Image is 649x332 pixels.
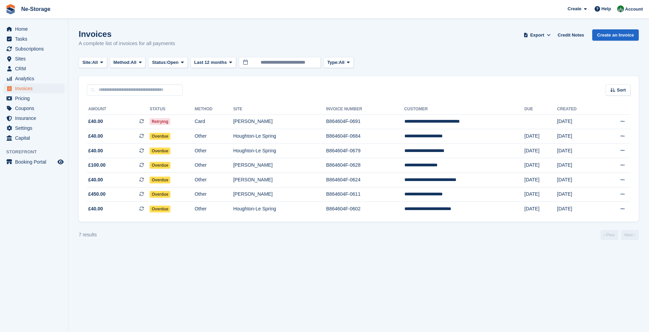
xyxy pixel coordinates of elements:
[326,114,404,129] td: B864604F-0691
[326,202,404,216] td: B864604F-0602
[617,5,624,12] img: Charlotte Nesbitt
[233,158,326,173] td: [PERSON_NAME]
[524,143,557,158] td: [DATE]
[600,230,618,240] a: Previous
[3,84,65,93] a: menu
[3,123,65,133] a: menu
[150,104,195,115] th: Status
[233,104,326,115] th: Site
[524,187,557,202] td: [DATE]
[326,129,404,144] td: B864604F-0684
[15,54,56,64] span: Sites
[557,173,599,188] td: [DATE]
[88,147,103,154] span: £40.00
[15,74,56,83] span: Analytics
[557,129,599,144] td: [DATE]
[3,94,65,103] a: menu
[3,157,65,167] a: menu
[194,59,227,66] span: Last 12 months
[3,44,65,54] a: menu
[326,143,404,158] td: B864604F-0679
[15,44,56,54] span: Subscriptions
[324,57,354,68] button: Type: All
[524,104,557,115] th: Due
[79,40,175,47] p: A complete list of invoices for all payments
[79,231,97,238] div: 7 results
[326,187,404,202] td: B864604F-0611
[150,177,170,183] span: Overdue
[3,133,65,143] a: menu
[233,114,326,129] td: [PERSON_NAME]
[522,29,552,41] button: Export
[88,176,103,183] span: £40.00
[530,32,544,39] span: Export
[195,173,233,188] td: Other
[233,129,326,144] td: Houghton-Le Spring
[87,104,150,115] th: Amount
[195,114,233,129] td: Card
[3,74,65,83] a: menu
[150,118,170,125] span: Retrying
[524,173,557,188] td: [DATE]
[3,54,65,64] a: menu
[233,173,326,188] td: [PERSON_NAME]
[114,59,131,66] span: Method:
[79,29,175,39] h1: Invoices
[557,187,599,202] td: [DATE]
[152,59,167,66] span: Status:
[557,158,599,173] td: [DATE]
[195,104,233,115] th: Method
[18,3,53,15] a: Ne-Storage
[3,24,65,34] a: menu
[6,149,68,155] span: Storefront
[131,59,137,66] span: All
[3,113,65,123] a: menu
[15,34,56,44] span: Tasks
[56,158,65,166] a: Preview store
[233,143,326,158] td: Houghton-Le Spring
[326,158,404,173] td: B864604F-0628
[524,129,557,144] td: [DATE]
[557,114,599,129] td: [DATE]
[621,230,639,240] a: Next
[15,84,56,93] span: Invoices
[557,104,599,115] th: Created
[617,87,626,94] span: Sort
[625,6,643,13] span: Account
[524,202,557,216] td: [DATE]
[195,158,233,173] td: Other
[592,29,639,41] a: Create an Invoice
[15,94,56,103] span: Pricing
[88,118,103,125] span: £40.00
[15,64,56,73] span: CRM
[195,202,233,216] td: Other
[92,59,98,66] span: All
[326,104,404,115] th: Invoice Number
[339,59,345,66] span: All
[110,57,146,68] button: Method: All
[3,34,65,44] a: menu
[195,187,233,202] td: Other
[79,57,107,68] button: Site: All
[557,202,599,216] td: [DATE]
[167,59,179,66] span: Open
[15,123,56,133] span: Settings
[195,129,233,144] td: Other
[327,59,339,66] span: Type:
[150,191,170,198] span: Overdue
[15,133,56,143] span: Capital
[599,230,640,240] nav: Page
[326,173,404,188] td: B864604F-0624
[82,59,92,66] span: Site:
[148,57,187,68] button: Status: Open
[524,158,557,173] td: [DATE]
[15,24,56,34] span: Home
[233,187,326,202] td: [PERSON_NAME]
[191,57,236,68] button: Last 12 months
[88,191,106,198] span: £450.00
[15,103,56,113] span: Coupons
[3,64,65,73] a: menu
[150,206,170,212] span: Overdue
[150,162,170,169] span: Overdue
[195,143,233,158] td: Other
